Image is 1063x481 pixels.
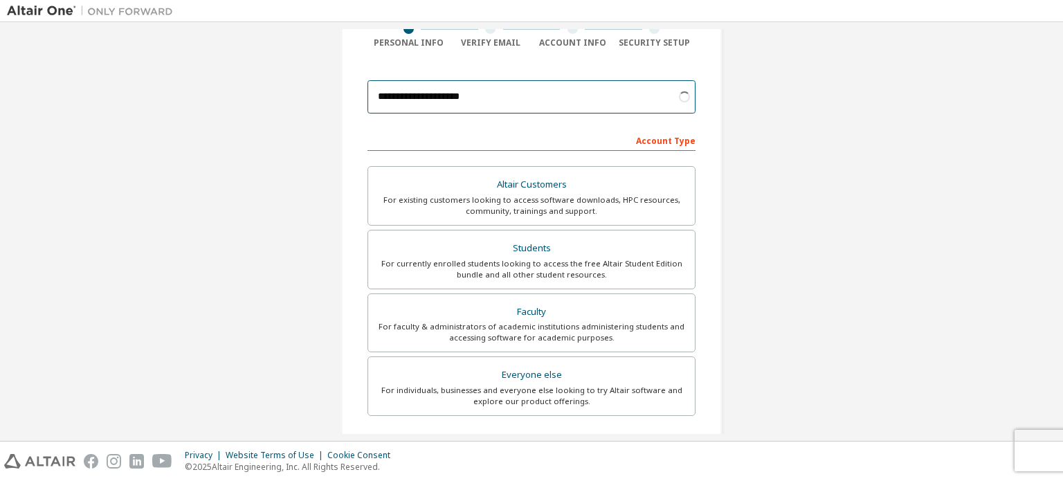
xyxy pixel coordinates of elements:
div: Verify Email [450,37,532,48]
div: Security Setup [614,37,696,48]
div: Faculty [376,302,687,322]
div: Altair Customers [376,175,687,194]
p: © 2025 Altair Engineering, Inc. All Rights Reserved. [185,461,399,473]
div: Everyone else [376,365,687,385]
img: youtube.svg [152,454,172,469]
div: Privacy [185,450,226,461]
img: instagram.svg [107,454,121,469]
img: altair_logo.svg [4,454,75,469]
div: Account Type [367,129,696,151]
div: For faculty & administrators of academic institutions administering students and accessing softwa... [376,321,687,343]
div: Cookie Consent [327,450,399,461]
img: Altair One [7,4,180,18]
div: Students [376,239,687,258]
img: facebook.svg [84,454,98,469]
div: Website Terms of Use [226,450,327,461]
div: For existing customers looking to access software downloads, HPC resources, community, trainings ... [376,194,687,217]
div: Account Info [531,37,614,48]
div: For individuals, businesses and everyone else looking to try Altair software and explore our prod... [376,385,687,407]
div: Personal Info [367,37,450,48]
img: linkedin.svg [129,454,144,469]
div: For currently enrolled students looking to access the free Altair Student Edition bundle and all ... [376,258,687,280]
